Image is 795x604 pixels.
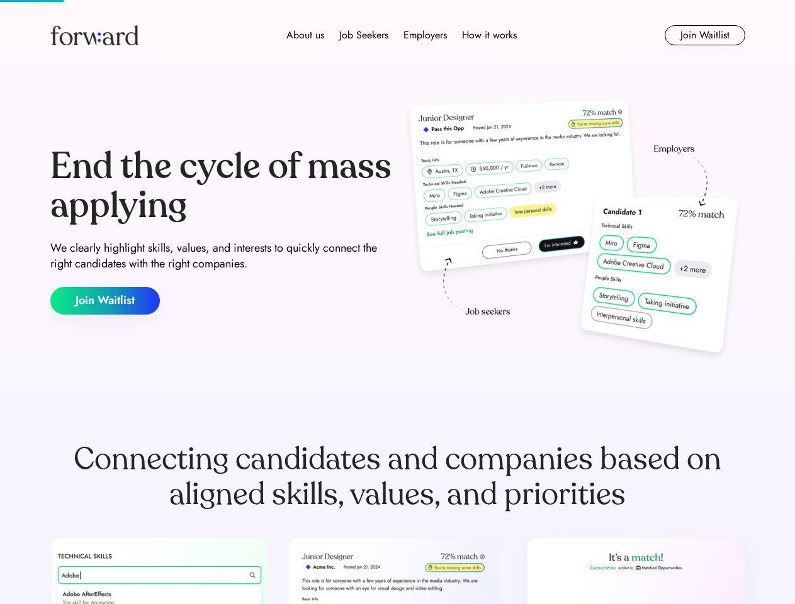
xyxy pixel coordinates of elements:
img: hero-image.png [403,96,745,366]
div: Employers [403,28,447,43]
button: Join Waitlist [665,25,745,45]
img: Forward logo [50,25,138,45]
div: Connecting candidates and companies based on aligned skills, values, and priorities [50,442,745,512]
div: We clearly highlight skills, values, and interests to quickly connect the right candidates with t... [50,240,393,272]
div: About us [286,28,324,43]
button: Join Waitlist [50,287,160,315]
div: Job Seekers [339,28,388,43]
div: How it works [462,28,517,43]
div: End the cycle of mass applying [50,147,393,225]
